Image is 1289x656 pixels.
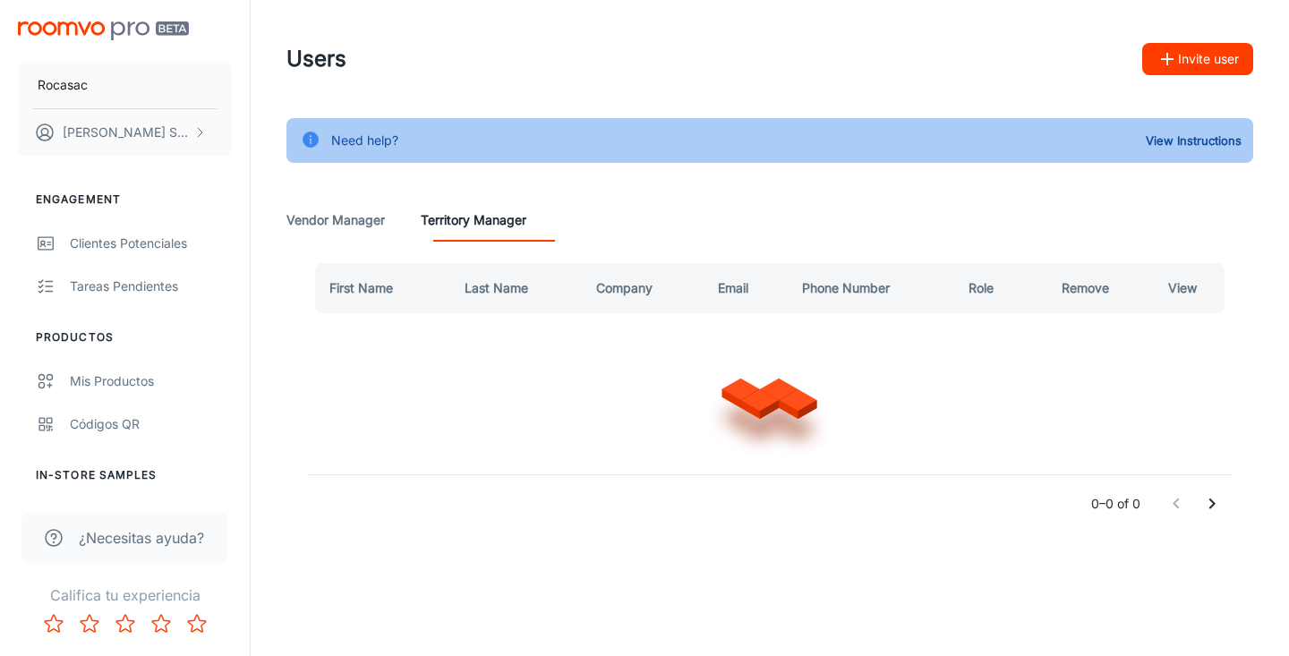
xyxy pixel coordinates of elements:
button: Invite user [1142,43,1253,75]
th: Remove [1031,263,1140,313]
button: Rate 5 star [179,606,215,642]
th: Phone Number [788,263,954,313]
th: First Name [308,263,450,313]
th: Last Name [450,263,582,313]
p: 0–0 of 0 [1091,494,1140,514]
a: Vendor Manager [286,199,385,242]
button: Rate 1 star [36,606,72,642]
th: Email [704,263,788,313]
div: Need help? [331,124,398,158]
th: Company [582,263,704,313]
button: View Instructions [1141,127,1246,154]
div: Tareas pendientes [70,277,232,296]
div: Mis productos [70,371,232,391]
img: Roomvo PRO Beta [18,21,189,40]
th: View [1140,263,1232,313]
th: Role [954,263,1031,313]
h1: Users [286,43,346,75]
div: Clientes potenciales [70,234,232,253]
button: Rate 2 star [72,606,107,642]
p: Califica tu experiencia [14,584,235,606]
p: [PERSON_NAME] SAN [63,123,189,142]
span: ¿Necesitas ayuda? [79,527,204,549]
a: Territory Manager [421,199,526,242]
button: Rocasac [18,62,232,108]
p: Rocasac [38,75,88,95]
button: Rate 4 star [143,606,179,642]
button: Go to next page [1194,486,1230,522]
button: Rate 3 star [107,606,143,642]
button: [PERSON_NAME] SAN [18,109,232,156]
div: Códigos QR [70,414,232,434]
